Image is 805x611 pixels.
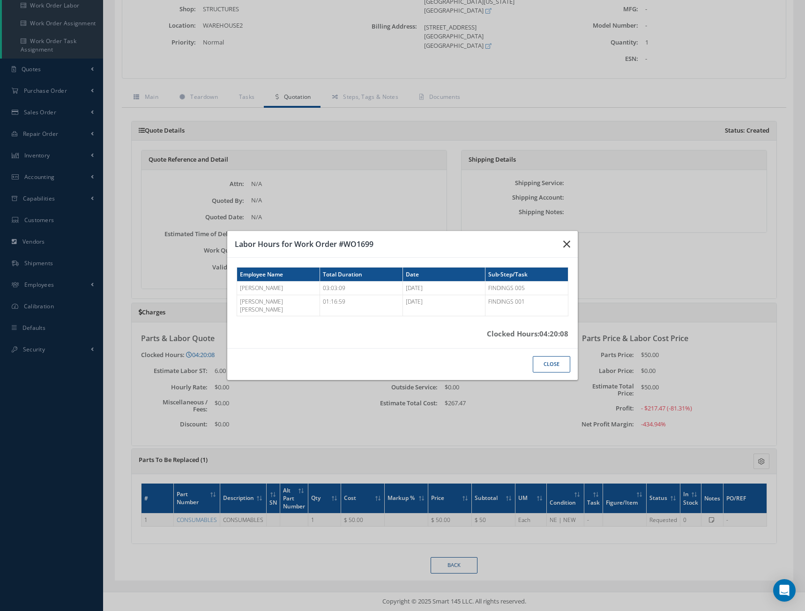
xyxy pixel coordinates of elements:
th: Date [402,268,485,282]
td: [PERSON_NAME] [237,282,320,295]
td: [PERSON_NAME] [PERSON_NAME] [237,295,320,316]
td: FINDINGS 005 [485,282,568,295]
button: Close [533,356,570,373]
h3: Labor Hours for Work Order #WO1699 [235,238,556,250]
strong: 04:20:08 [487,329,568,338]
th: Total Duration [320,268,402,282]
th: Employee Name [237,268,320,282]
td: FINDINGS 001 [485,295,568,316]
td: [DATE] [402,295,485,316]
th: Sub-Step/Task [485,268,568,282]
span: Clocked Hours: [487,329,539,338]
td: 03:03:09 [320,282,402,295]
div: Open Intercom Messenger [773,579,796,602]
td: [DATE] [402,282,485,295]
td: 01:16:59 [320,295,402,316]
